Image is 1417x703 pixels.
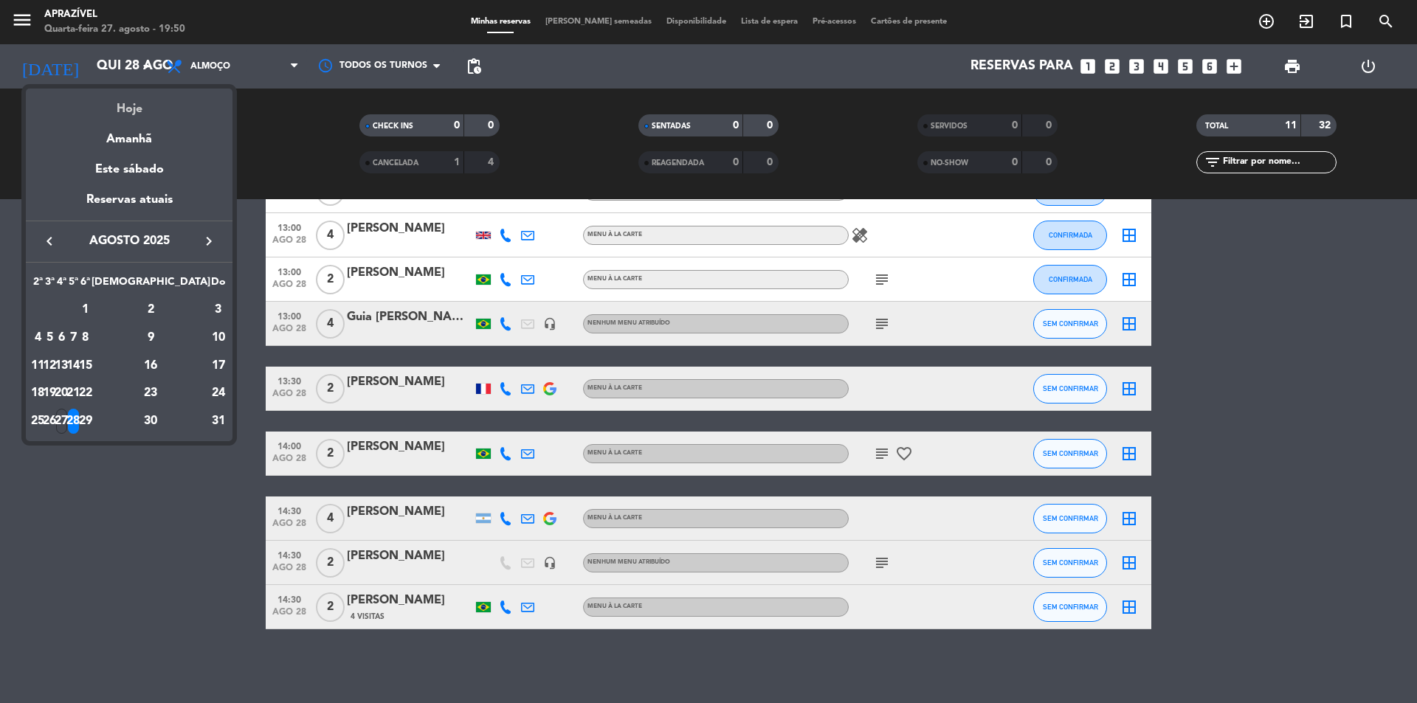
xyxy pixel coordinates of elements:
[68,325,79,350] div: 7
[211,409,226,434] div: 31
[32,381,44,406] div: 18
[97,325,204,350] div: 9
[55,274,67,297] th: Quarta-feira
[32,407,44,435] td: 25 de agosto de 2025
[210,352,227,380] td: 17 de agosto de 2025
[80,407,92,435] td: 29 de agosto de 2025
[56,409,67,434] div: 27
[32,274,44,297] th: Segunda-feira
[32,353,44,378] div: 11
[44,352,55,380] td: 12 de agosto de 2025
[44,274,55,297] th: Terça-feira
[80,325,91,350] div: 8
[80,381,91,406] div: 22
[97,297,204,322] div: 2
[44,353,55,378] div: 12
[32,409,44,434] div: 25
[92,352,210,380] td: 16 de agosto de 2025
[80,274,92,297] th: Sexta-feira
[68,409,79,434] div: 28
[211,297,226,322] div: 3
[97,381,204,406] div: 23
[210,296,227,324] td: 3 de agosto de 2025
[55,352,67,380] td: 13 de agosto de 2025
[56,381,67,406] div: 20
[44,409,55,434] div: 26
[55,379,67,407] td: 20 de agosto de 2025
[67,274,79,297] th: Quinta-feira
[36,232,63,251] button: keyboard_arrow_left
[97,353,204,378] div: 16
[80,379,92,407] td: 22 de agosto de 2025
[26,149,232,190] div: Este sábado
[44,379,55,407] td: 19 de agosto de 2025
[80,353,91,378] div: 15
[44,324,55,352] td: 5 de agosto de 2025
[210,407,227,435] td: 31 de agosto de 2025
[32,296,80,324] td: AGO
[210,324,227,352] td: 10 de agosto de 2025
[55,324,67,352] td: 6 de agosto de 2025
[211,325,226,350] div: 10
[67,324,79,352] td: 7 de agosto de 2025
[68,381,79,406] div: 21
[67,407,79,435] td: 28 de agosto de 2025
[211,381,226,406] div: 24
[92,274,210,297] th: Sábado
[32,379,44,407] td: 18 de agosto de 2025
[80,324,92,352] td: 8 de agosto de 2025
[200,232,218,250] i: keyboard_arrow_right
[92,296,210,324] td: 2 de agosto de 2025
[44,381,55,406] div: 19
[56,353,67,378] div: 13
[44,325,55,350] div: 5
[210,379,227,407] td: 24 de agosto de 2025
[80,409,91,434] div: 29
[26,89,232,119] div: Hoje
[92,379,210,407] td: 23 de agosto de 2025
[80,352,92,380] td: 15 de agosto de 2025
[26,119,232,149] div: Amanhã
[32,352,44,380] td: 11 de agosto de 2025
[97,409,204,434] div: 30
[92,407,210,435] td: 30 de agosto de 2025
[80,297,91,322] div: 1
[63,232,196,251] span: agosto 2025
[44,407,55,435] td: 26 de agosto de 2025
[32,325,44,350] div: 4
[32,324,44,352] td: 4 de agosto de 2025
[211,353,226,378] div: 17
[92,324,210,352] td: 9 de agosto de 2025
[196,232,222,251] button: keyboard_arrow_right
[67,352,79,380] td: 14 de agosto de 2025
[67,379,79,407] td: 21 de agosto de 2025
[68,353,79,378] div: 14
[26,190,232,221] div: Reservas atuais
[80,296,92,324] td: 1 de agosto de 2025
[41,232,58,250] i: keyboard_arrow_left
[55,407,67,435] td: 27 de agosto de 2025
[56,325,67,350] div: 6
[210,274,227,297] th: Domingo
